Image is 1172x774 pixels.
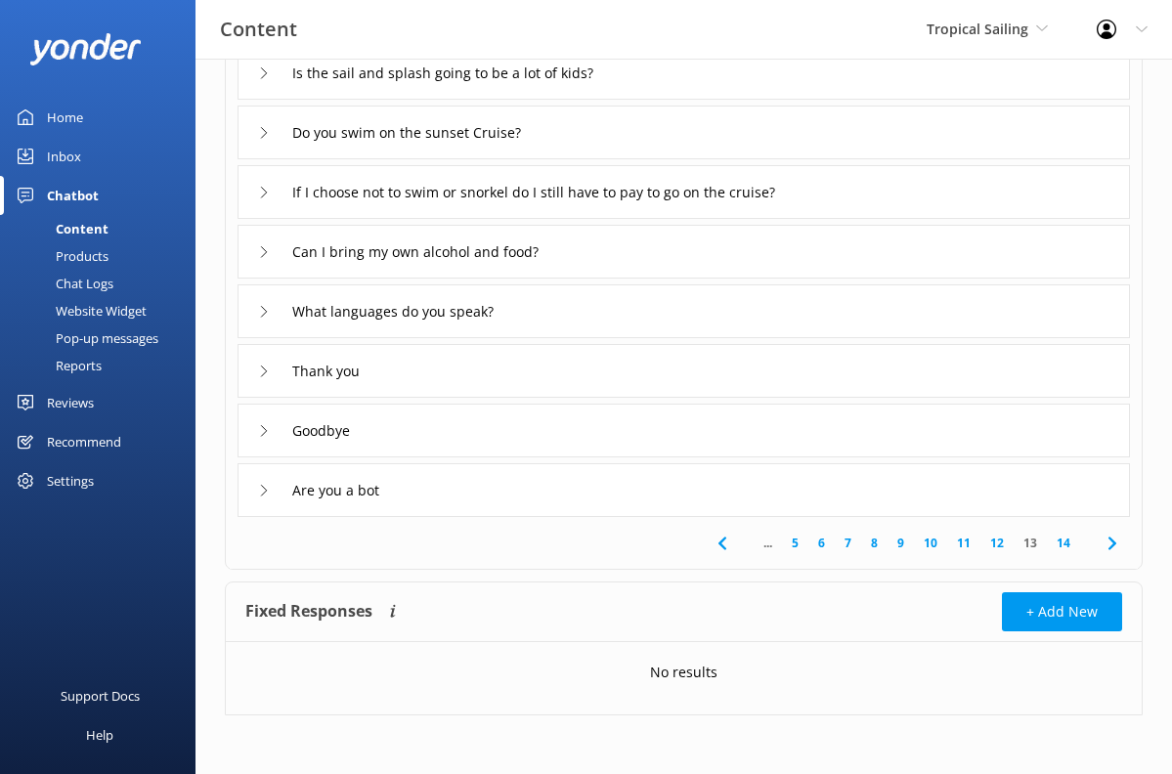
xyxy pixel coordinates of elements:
[47,383,94,422] div: Reviews
[888,534,914,552] a: 9
[245,592,372,631] h4: Fixed Responses
[782,534,808,552] a: 5
[947,534,980,552] a: 11
[754,534,782,552] span: ...
[1002,592,1122,631] button: + Add New
[1014,534,1047,552] a: 13
[835,534,861,552] a: 7
[808,534,835,552] a: 6
[12,352,102,379] div: Reports
[61,676,140,715] div: Support Docs
[927,20,1028,38] span: Tropical Sailing
[12,270,113,297] div: Chat Logs
[29,33,142,65] img: yonder-white-logo.png
[12,352,195,379] a: Reports
[12,324,158,352] div: Pop-up messages
[47,422,121,461] div: Recommend
[12,242,195,270] a: Products
[47,176,99,215] div: Chatbot
[1047,534,1080,552] a: 14
[12,324,195,352] a: Pop-up messages
[86,715,113,754] div: Help
[47,98,83,137] div: Home
[12,297,195,324] a: Website Widget
[12,215,195,242] a: Content
[12,270,195,297] a: Chat Logs
[650,662,717,683] p: No results
[861,534,888,552] a: 8
[980,534,1014,552] a: 12
[47,461,94,500] div: Settings
[914,534,947,552] a: 10
[12,242,109,270] div: Products
[12,215,109,242] div: Content
[47,137,81,176] div: Inbox
[12,297,147,324] div: Website Widget
[220,14,297,45] h3: Content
